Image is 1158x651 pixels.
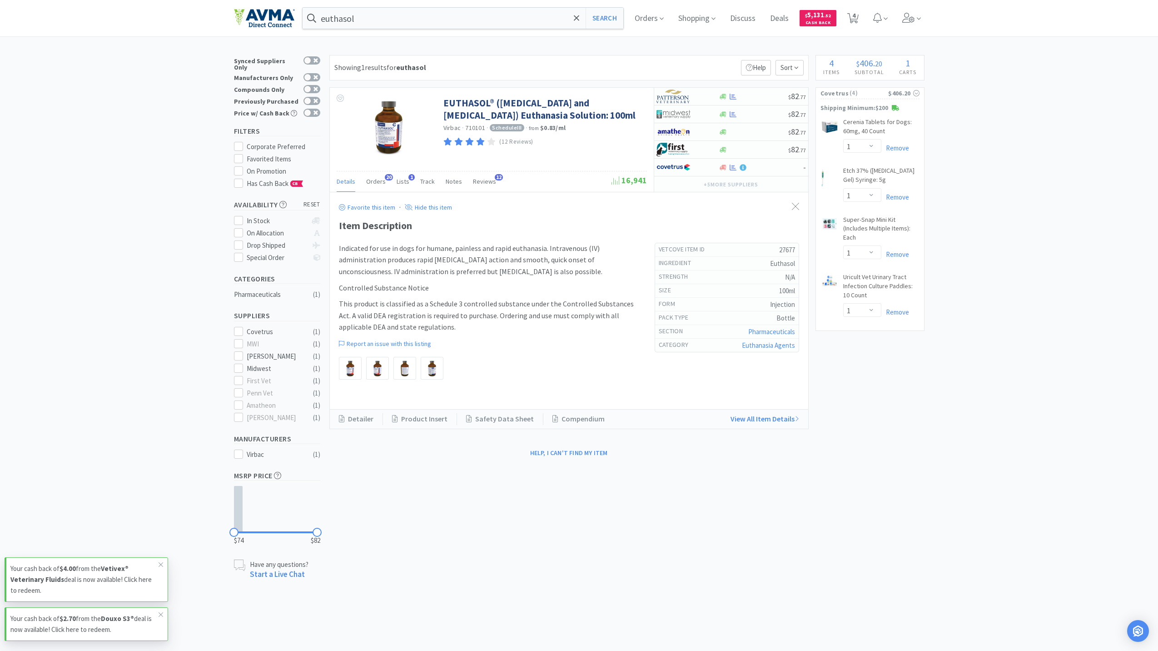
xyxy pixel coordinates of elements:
[525,445,613,461] button: Help, I can't find my item
[247,154,320,165] div: Favorited Items
[766,15,792,23] a: Deals
[339,243,636,278] p: Indicated for use in dogs for humane, painless and rapid euthanasia. Intravenous (IV) administrat...
[656,107,691,121] img: 4dd14cff54a648ac9e977f0c5da9bc2e_5.png
[334,62,426,74] div: Showing 1 results
[656,90,691,103] img: f5e969b455434c6296c6d81ef179fa71_3.png
[775,60,804,75] span: Sort
[788,109,806,119] span: 82
[659,245,712,254] h6: Vetcove Item Id
[247,240,307,251] div: Drop Shipped
[799,147,806,154] span: . 77
[829,57,834,69] span: 4
[247,141,320,152] div: Corporate Preferred
[742,341,795,350] a: Euthanasia Agents
[420,177,435,185] span: Track
[499,137,533,147] p: (12 Reviews)
[385,174,393,180] span: 20
[788,147,791,154] span: $
[247,252,307,263] div: Special Order
[234,434,320,444] h5: Manufacturers
[234,73,299,81] div: Manufacturers Only
[339,282,636,294] p: Controlled Substance Notice
[339,218,799,234] div: Item Description
[659,341,696,350] h6: Category
[247,376,303,386] div: First Vet
[788,126,806,137] span: 82
[342,360,359,377] img: f5fe13c129734bfeae328f01c6f18c3a_393556.jpg
[234,9,295,28] img: e4e33dab9f054f5782a47901c742baa9_102.png
[805,10,831,19] span: 5,131
[659,313,696,322] h6: pack type
[247,339,303,350] div: MWI
[788,144,806,155] span: 82
[696,313,795,323] h5: Bottle
[60,564,76,573] strong: $4.00
[843,215,919,246] a: Super-Snap Mini Kit (Includes Multiple Items): Each
[788,91,806,101] span: 82
[820,120,839,133] img: 71f3c5905eee49f7bc561feef16f8a99_562657.png
[856,59,860,68] span: $
[695,272,795,282] h5: N/A
[313,326,320,337] div: ( 1 )
[1127,620,1149,642] div: Open Intercom Messenger
[540,124,566,132] strong: $0.83 / ml
[682,300,795,309] h5: Injection
[234,85,299,93] div: Compounds Only
[526,124,527,132] span: ·
[339,413,383,425] a: Detailer
[699,178,762,191] button: +5more suppliers
[881,308,909,316] a: Remove
[313,388,320,399] div: ( 1 )
[399,201,401,213] div: ·
[313,376,320,386] div: ( 1 )
[824,13,831,19] span: . 52
[611,175,647,185] span: 16,941
[905,57,910,69] span: 1
[788,94,791,100] span: $
[721,413,799,425] a: View All Item Details
[337,177,355,185] span: Details
[413,203,452,211] p: Hide this item
[656,143,691,156] img: 67d67680309e4a0bb49a5ff0391dcc42_6.png
[543,413,614,425] a: Compendium
[101,614,134,623] strong: Douxo S3®
[313,449,320,460] div: ( 1 )
[291,181,300,186] span: CB
[397,177,409,185] span: Lists
[234,109,299,116] div: Price w/ Cash Back
[247,326,303,337] div: Covetrus
[443,124,461,132] a: Virbac
[396,360,413,377] img: 8f5493f53fff42eaa93948995089c0f4_393558.jpg
[799,111,806,118] span: . 77
[234,200,320,210] h5: Availability
[457,413,543,425] a: Safety Data Sheet
[659,272,695,281] h6: strength
[843,166,919,188] a: Etch 37% ([MEDICAL_DATA] Gel) Syringe: 5g
[659,327,690,336] h6: Section
[726,15,759,23] a: Discuss
[250,560,308,569] p: Have any questions?
[820,275,839,287] img: 05ea3d865c794e5eacc0b1bb2b003afc_153686.png
[234,289,308,300] div: Pharmaceuticals
[799,94,806,100] span: . 77
[820,168,824,186] img: adfa22887e424253914c8f8a411ebcf8_403559.png
[247,166,320,177] div: On Promotion
[313,351,320,362] div: ( 1 )
[313,363,320,374] div: ( 1 )
[303,200,320,210] span: reset
[799,129,806,136] span: . 77
[800,6,836,30] a: $5,131.52Cash Back
[366,177,386,185] span: Orders
[250,569,305,579] a: Start a Live Chat
[313,339,320,350] div: ( 1 )
[446,177,462,185] span: Notes
[805,20,831,26] span: Cash Back
[586,8,623,29] button: Search
[816,68,847,76] h4: Items
[359,97,418,156] img: 71f4349715da4d4c910fde375b450c46_393556.jpg
[234,56,299,70] div: Synced Suppliers Only
[396,63,426,72] strong: euthasol
[339,298,636,333] p: This product is classified as a Schedule 3 controlled substance under the Controlled Substances A...
[247,400,303,411] div: Amatheon
[345,203,395,211] p: Favorite this item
